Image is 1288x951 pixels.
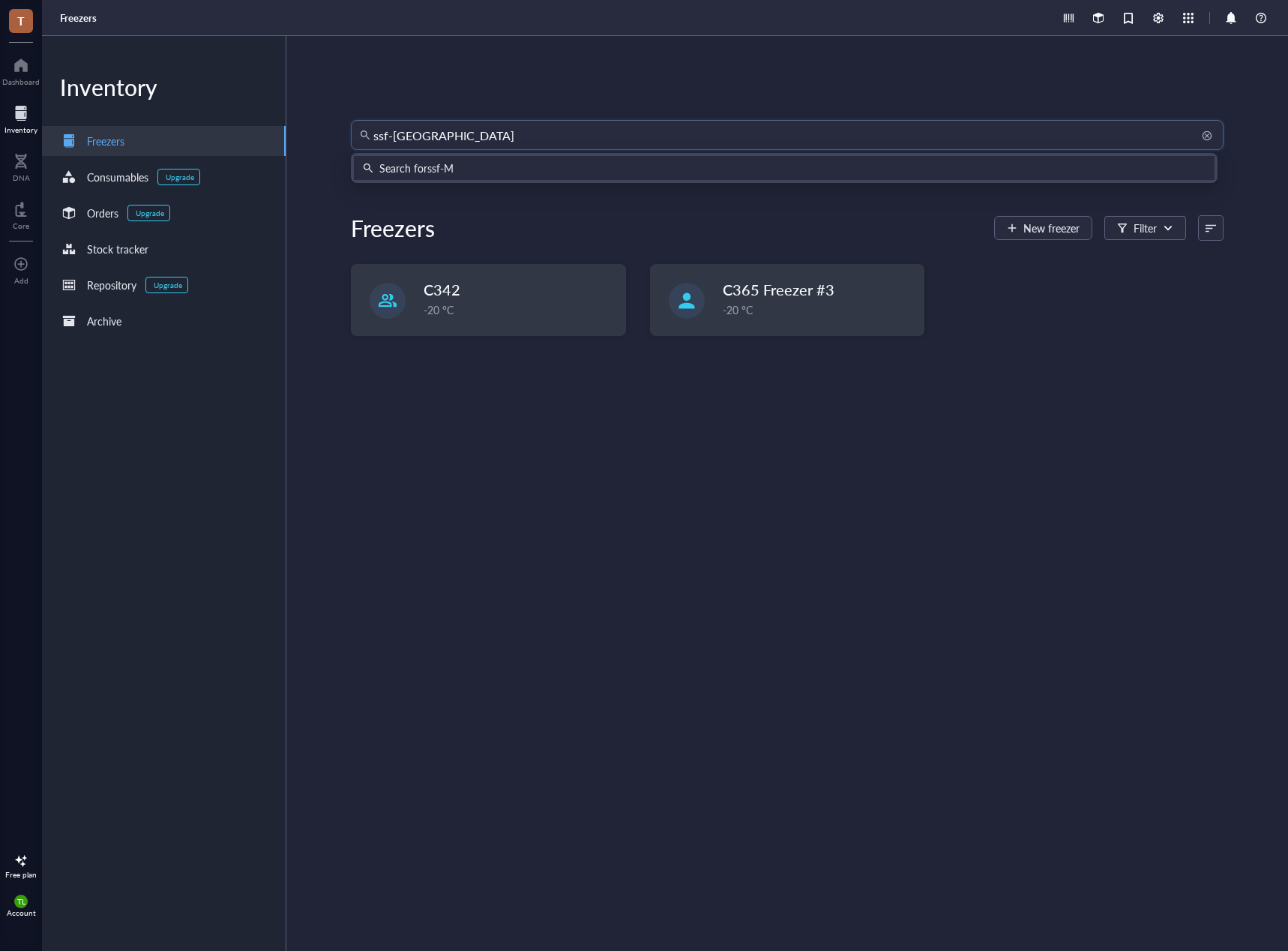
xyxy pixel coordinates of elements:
[87,241,148,257] div: Stock tracker
[17,11,25,30] span: T
[13,173,30,182] div: DNA
[87,277,136,293] div: Repository
[14,276,28,285] div: Add
[166,172,194,181] div: Upgrade
[42,72,286,102] div: Inventory
[4,101,37,134] a: Inventory
[13,221,29,230] div: Core
[136,208,164,217] div: Upgrade
[379,160,454,176] div: Search for ssf-M
[87,313,121,329] div: Archive
[1023,222,1080,234] span: New freezer
[424,301,616,318] div: -20 °C
[723,301,915,318] div: -20 °C
[5,870,37,879] div: Free plan
[1134,220,1157,236] div: Filter
[2,77,40,86] div: Dashboard
[13,197,29,230] a: Core
[87,133,124,149] div: Freezers
[723,279,834,300] span: C365 Freezer #3
[42,306,286,336] a: Archive
[42,198,286,228] a: OrdersUpgrade
[13,149,30,182] a: DNA
[4,125,37,134] div: Inventory
[994,216,1092,240] button: New freezer
[424,279,460,300] span: C342
[42,162,286,192] a: ConsumablesUpgrade
[87,205,118,221] div: Orders
[351,213,435,243] div: Freezers
[42,234,286,264] a: Stock tracker
[42,270,286,300] a: RepositoryUpgrade
[154,280,182,289] div: Upgrade
[42,126,286,156] a: Freezers
[2,53,40,86] a: Dashboard
[87,169,148,185] div: Consumables
[17,897,25,906] span: TL
[7,908,36,917] div: Account
[60,11,100,25] a: Freezers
